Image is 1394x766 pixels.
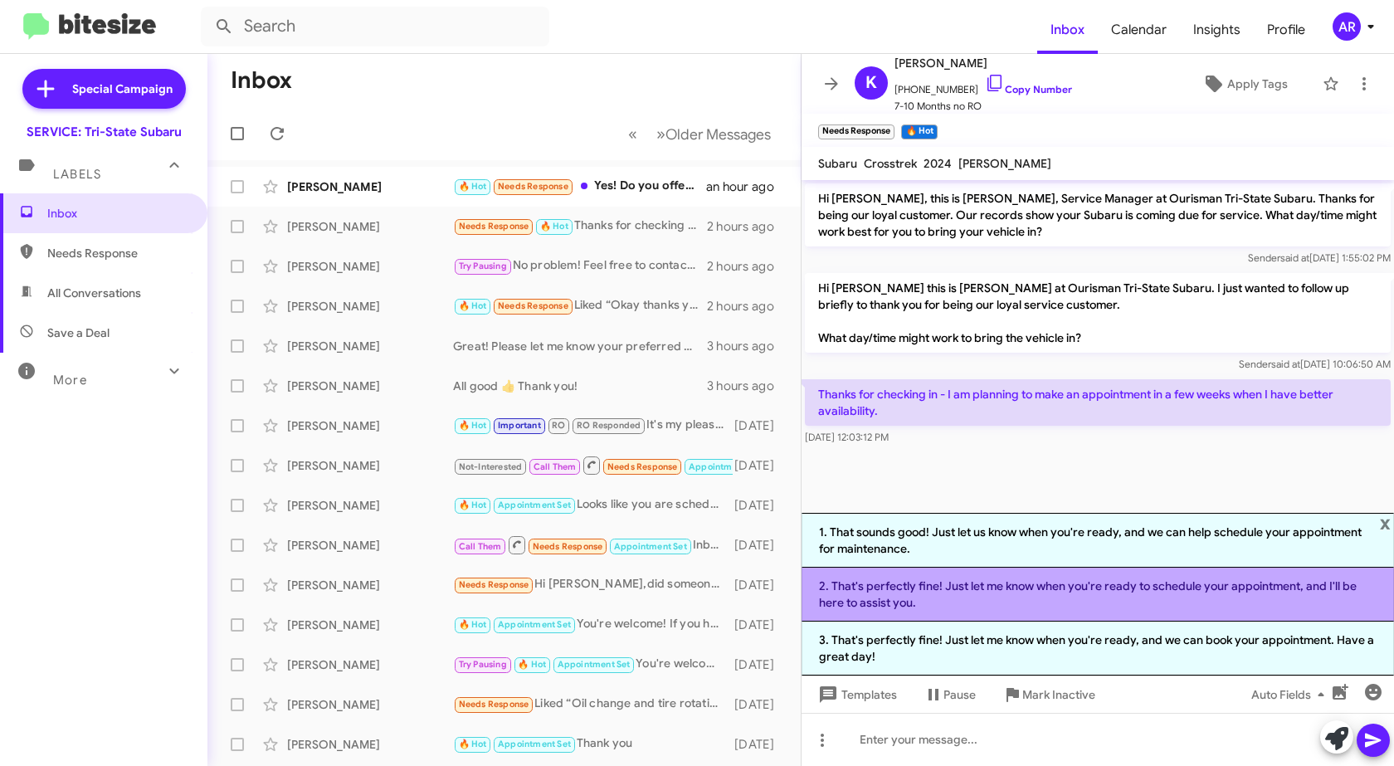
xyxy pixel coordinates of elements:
[53,167,101,182] span: Labels
[989,680,1109,710] button: Mark Inactive
[533,541,603,552] span: Needs Response
[27,124,182,140] div: SERVICE: Tri-State Subaru
[22,69,186,109] a: Special Campaign
[287,736,453,753] div: [PERSON_NAME]
[459,500,487,510] span: 🔥 Hot
[287,577,453,593] div: [PERSON_NAME]
[707,378,787,394] div: 3 hours ago
[498,739,571,749] span: Appointment Set
[894,73,1072,98] span: [PHONE_NUMBER]
[72,81,173,97] span: Special Campaign
[707,298,787,315] div: 2 hours ago
[453,655,733,674] div: You're welcome! If you have any other questions or need further assistance, feel free to ask.
[1254,6,1318,54] a: Profile
[607,461,678,472] span: Needs Response
[518,659,546,670] span: 🔥 Hot
[802,568,1394,622] li: 2. That's perfectly fine! Just let me know when you're ready to schedule your appointment, and I'...
[618,117,647,151] button: Previous
[656,124,665,144] span: »
[818,156,857,171] span: Subaru
[815,680,897,710] span: Templates
[733,696,787,713] div: [DATE]
[453,575,733,594] div: Hi [PERSON_NAME],did someone in your family ever work at Sears?
[707,218,787,235] div: 2 hours ago
[865,70,877,96] span: K
[453,177,706,196] div: Yes! Do you offer a shuttle?
[1333,12,1361,41] div: AR
[287,378,453,394] div: [PERSON_NAME]
[498,300,568,311] span: Needs Response
[287,656,453,673] div: [PERSON_NAME]
[459,541,502,552] span: Call Them
[665,125,771,144] span: Older Messages
[894,53,1072,73] span: [PERSON_NAME]
[459,659,507,670] span: Try Pausing
[287,218,453,235] div: [PERSON_NAME]
[901,124,937,139] small: 🔥 Hot
[894,98,1072,115] span: 7-10 Months no RO
[459,619,487,630] span: 🔥 Hot
[733,736,787,753] div: [DATE]
[498,619,571,630] span: Appointment Set
[287,417,453,434] div: [PERSON_NAME]
[453,338,707,354] div: Great! Please let me know your preferred date and time, and I'll schedule your appointment.
[733,617,787,633] div: [DATE]
[540,221,568,232] span: 🔥 Hot
[287,696,453,713] div: [PERSON_NAME]
[1037,6,1098,54] a: Inbox
[924,156,952,171] span: 2024
[706,178,787,195] div: an hour ago
[498,181,568,192] span: Needs Response
[47,285,141,301] span: All Conversations
[689,461,762,472] span: Appointment Set
[53,373,87,388] span: More
[733,497,787,514] div: [DATE]
[534,461,577,472] span: Call Them
[47,324,110,341] span: Save a Deal
[707,338,787,354] div: 3 hours ago
[1238,680,1344,710] button: Auto Fields
[453,256,707,276] div: No problem! Feel free to contact us whenever you're ready to schedule for service. We're here to ...
[453,534,733,555] div: Inbound Call
[287,338,453,354] div: [PERSON_NAME]
[802,680,910,710] button: Templates
[231,67,292,94] h1: Inbox
[287,258,453,275] div: [PERSON_NAME]
[910,680,989,710] button: Pause
[47,205,188,222] span: Inbox
[459,461,523,472] span: Not-Interested
[287,178,453,195] div: [PERSON_NAME]
[453,695,733,714] div: Liked “Oil change and tire rotation with a multi point inspection”
[733,537,787,554] div: [DATE]
[453,734,733,754] div: Thank you
[1098,6,1180,54] a: Calendar
[805,183,1391,246] p: Hi [PERSON_NAME], this is [PERSON_NAME], Service Manager at Ourisman Tri-State Subaru. Thanks for...
[459,300,487,311] span: 🔥 Hot
[805,431,889,443] span: [DATE] 12:03:12 PM
[943,680,976,710] span: Pause
[1180,6,1254,54] a: Insights
[802,513,1394,568] li: 1. That sounds good! Just let us know when you're ready, and we can help schedule your appointmen...
[1248,251,1391,264] span: Sender [DATE] 1:55:02 PM
[552,420,565,431] span: RO
[287,298,453,315] div: [PERSON_NAME]
[818,124,894,139] small: Needs Response
[1271,358,1300,370] span: said at
[459,420,487,431] span: 🔥 Hot
[287,497,453,514] div: [PERSON_NAME]
[459,181,487,192] span: 🔥 Hot
[201,7,549,46] input: Search
[628,124,637,144] span: «
[498,420,541,431] span: Important
[1251,680,1331,710] span: Auto Fields
[805,273,1391,353] p: Hi [PERSON_NAME] this is [PERSON_NAME] at Ourisman Tri-State Subaru. I just wanted to follow up b...
[459,579,529,590] span: Needs Response
[1380,513,1391,533] span: x
[614,541,687,552] span: Appointment Set
[459,739,487,749] span: 🔥 Hot
[733,457,787,474] div: [DATE]
[453,455,733,476] div: Inbound Call
[498,500,571,510] span: Appointment Set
